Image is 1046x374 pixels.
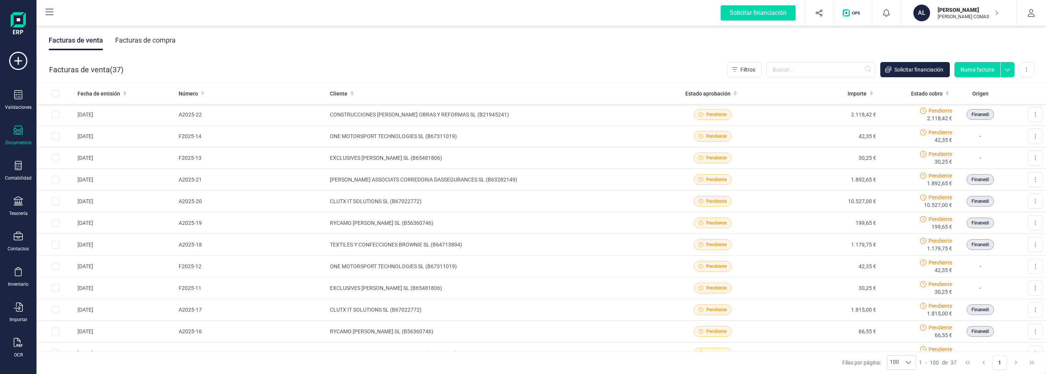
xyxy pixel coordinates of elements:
[919,359,957,366] div: -
[176,212,327,234] td: A2025-19
[768,126,879,147] td: 42,35 €
[52,132,59,140] div: Row Selected 16c43dda-aae4-4d84-8620-516f092e63dc
[5,175,32,181] div: Contabilidad
[935,288,952,296] span: 30,25 €
[74,256,176,277] td: [DATE]
[52,90,59,97] div: All items unselected
[929,129,952,136] span: Pendiente
[176,104,327,126] td: A2025-22
[888,356,901,369] span: 100
[768,191,879,212] td: 10.527,00 €
[706,350,727,356] span: Pendiente
[958,153,1003,162] p: -
[706,176,727,183] span: Pendiente
[74,169,176,191] td: [DATE]
[932,223,952,231] span: 199,65 €
[935,158,952,166] span: 30,25 €
[179,90,198,97] span: Número
[929,172,952,180] span: Pendiente
[954,62,1000,77] button: Nueva factura
[768,104,879,126] td: 2.118,42 €
[768,212,879,234] td: 199,65 €
[1025,355,1039,370] button: Last Page
[176,234,327,256] td: A2025-18
[176,256,327,277] td: F2025-12
[52,111,59,118] div: Row Selected 21fe0990-3476-4701-a94d-d1e884b40697
[74,342,176,364] td: [DATE]
[52,154,59,162] div: Row Selected 688a6034-c38b-45e9-bb2a-44000a6723f8
[5,104,32,110] div: Validaciones
[768,342,879,364] td: 42,35 €
[721,5,796,21] div: Solicitar financiación
[685,90,731,97] span: Estado aprobación
[768,147,879,169] td: 30,25 €
[976,355,991,370] button: Previous Page
[706,220,727,226] span: Pendiente
[327,299,657,321] td: CLUTX IT SOLUTIONS SL (B67022772)
[935,331,952,339] span: 66,55 €
[929,150,952,158] span: Pendiente
[913,5,930,21] div: AL
[14,352,23,358] div: OCR
[842,355,916,370] div: Filas por página:
[176,299,327,321] td: A2025-17
[176,277,327,299] td: F2025-11
[706,328,727,335] span: Pendiente
[49,30,103,50] div: Facturas de venta
[992,355,1007,370] button: Page 1
[52,176,59,183] div: Row Selected 93270aaa-9279-40b5-a2ea-5a00dbf92778
[327,104,657,126] td: CONSTRUCCIONES [PERSON_NAME] OBRAS Y REFORMAS SL (B21945241)
[706,285,727,291] span: Pendiente
[938,6,998,14] p: [PERSON_NAME]
[938,14,998,20] p: [PERSON_NAME] COMAS
[176,169,327,191] td: A2025-21
[972,241,989,248] span: Finanedi
[74,234,176,256] td: [DATE]
[176,126,327,147] td: F2025-14
[8,281,29,287] div: Inventario
[894,66,943,73] span: Solicitar financiación
[5,140,32,146] div: Documentos
[113,64,121,75] span: 37
[919,359,922,366] span: 1
[768,256,879,277] td: 42,35 €
[768,234,879,256] td: 1.179,75 €
[972,176,989,183] span: Finanedi
[78,90,120,97] span: Fecha de emisión
[8,246,29,252] div: Contactos
[880,62,950,77] button: Solicitar financiación
[74,104,176,126] td: [DATE]
[706,154,727,161] span: Pendiente
[929,194,952,201] span: Pendiente
[74,191,176,212] td: [DATE]
[327,321,657,342] td: RYCAMO [PERSON_NAME] SL (B56360746)
[1009,355,1023,370] button: Next Page
[176,147,327,169] td: F2025-13
[327,342,657,364] td: ONE MOTORSPORT TECHNOLOGIES SL (B67311019)
[935,266,952,274] span: 42,35 €
[929,215,952,223] span: Pendiente
[768,321,879,342] td: 66,55 €
[327,212,657,234] td: RYCAMO [PERSON_NAME] SL (B56360746)
[929,280,952,288] span: Pendiente
[74,321,176,342] td: [DATE]
[712,1,805,25] button: Solicitar financiación
[11,12,26,37] img: Logo Finanedi
[52,284,59,292] div: Row Selected 21e41cdd-2819-4be1-aeec-9b06781f6136
[327,234,657,256] td: TEXTILES Y CONFECCIONES BROWNIE SL (B64713894)
[951,359,957,366] span: 37
[960,355,975,370] button: First Page
[9,210,28,216] div: Tesorería
[927,245,952,252] span: 1.179,75 €
[327,256,657,277] td: ONE MOTORSPORT TECHNOLOGIES SL (B67311019)
[706,198,727,205] span: Pendiente
[49,62,124,77] div: Facturas de venta ( )
[706,111,727,118] span: Pendiente
[942,359,948,366] span: de
[727,62,762,77] button: Filtros
[706,241,727,248] span: Pendiente
[843,9,863,17] img: Logo de OPS
[911,90,943,97] span: Estado cobro
[52,219,59,227] div: Row Selected 8485e4b1-4253-4b38-b73a-9f4cf1b3c066
[927,310,952,317] span: 1.815,00 €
